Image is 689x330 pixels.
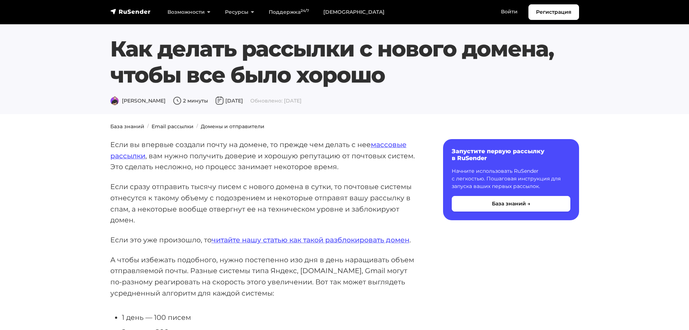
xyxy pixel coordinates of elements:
[110,123,144,130] a: База знаний
[316,5,392,20] a: [DEMOGRAPHIC_DATA]
[160,5,218,20] a: Возможности
[212,235,409,244] a: читайте нашу статью как такой разблокировать домен
[110,97,166,104] span: [PERSON_NAME]
[201,123,264,130] a: Домены и отправители
[152,123,193,130] a: Email рассылки
[110,139,420,172] p: Если вы впервые создали почту на домене, то прежде чем делать с нее , вам нужно получить доверие ...
[218,5,261,20] a: Ресурсы
[215,96,224,105] img: Дата публикации
[215,97,243,104] span: [DATE]
[110,234,420,246] p: Если это уже произошло, то .
[452,196,570,212] button: База знаний →
[110,8,151,15] img: RuSender
[173,97,208,104] span: 2 минуты
[452,167,570,190] p: Начните использовать RuSender с легкостью. Пошаговая инструкция для запуска ваших первых рассылок.
[173,96,182,105] img: Время чтения
[110,254,420,299] p: А чтобы избежать подобного, нужно постепенно изо дня в день наращивать объем отправляемой почты. ...
[494,4,525,19] a: Войти
[452,148,570,162] h6: Запустите первую рассылку в RuSender
[110,140,407,160] a: массовые рассылки
[110,181,420,226] p: Если сразу отправить тысячу писем с нового домена в сутки, то почтовые системы отнесутся к такому...
[301,8,309,13] sup: 24/7
[122,312,420,323] li: 1 день — 100 писем
[106,123,583,130] nav: breadcrumb
[443,139,579,220] a: Запустите первую рассылку в RuSender Начните использовать RuSender с легкостью. Пошаговая инструк...
[110,36,579,88] h1: Как делать рассылки с нового домена, чтобы все было хорошо
[261,5,316,20] a: Поддержка24/7
[250,97,302,104] span: Обновлено: [DATE]
[528,4,579,20] a: Регистрация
